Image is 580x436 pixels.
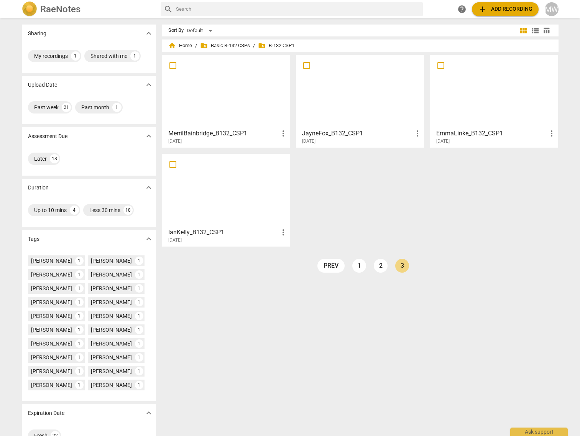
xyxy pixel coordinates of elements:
a: MerrilBainbridge_B132_CSP1[DATE] [165,58,288,144]
span: folder_shared [258,42,266,49]
div: Later [34,155,47,163]
button: MW [545,2,559,16]
div: 1 [135,312,143,320]
div: [PERSON_NAME] [91,381,132,389]
div: Up to 10 mins [34,206,67,214]
span: Home [168,42,192,49]
button: Show more [143,233,154,245]
div: 1 [75,326,84,334]
img: Logo [22,2,37,17]
div: 1 [135,326,143,334]
span: [DATE] [168,138,182,145]
button: Show more [143,28,154,39]
div: 1 [75,381,84,389]
button: Upload [472,2,539,16]
div: [PERSON_NAME] [91,340,132,347]
a: JayneFox_B132_CSP1[DATE] [299,58,421,144]
div: Less 30 mins [89,206,120,214]
div: 21 [62,103,71,112]
button: Show more [143,130,154,142]
div: 1 [135,353,143,362]
a: IanKelly_B132_CSP1[DATE] [165,156,288,243]
div: [PERSON_NAME] [91,354,132,361]
div: [PERSON_NAME] [31,326,72,334]
div: Ask support [510,428,568,436]
div: [PERSON_NAME] [31,271,72,278]
p: Upload Date [28,81,57,89]
h3: JayneFox_B132_CSP1 [302,129,413,138]
span: B-132 CSP1 [258,42,294,49]
button: Tile view [518,25,529,36]
span: / [253,43,255,49]
div: [PERSON_NAME] [31,367,72,375]
span: expand_more [144,80,153,89]
div: [PERSON_NAME] [31,298,72,306]
div: 1 [75,298,84,306]
div: 1 [75,367,84,375]
div: [PERSON_NAME] [91,271,132,278]
div: Default [187,25,215,37]
span: more_vert [279,228,288,237]
div: [PERSON_NAME] [31,340,72,347]
div: 1 [135,270,143,279]
div: 1 [135,367,143,375]
span: expand_more [144,234,153,244]
span: [DATE] [436,138,450,145]
span: view_module [519,26,528,35]
span: Add recording [478,5,532,14]
a: Page 3 is your current page [395,259,409,273]
div: Past month [81,104,109,111]
span: Basic B-132 CSPs [200,42,250,49]
a: Help [455,2,469,16]
input: Search [176,3,420,15]
div: Shared with me [90,52,127,60]
span: help [457,5,467,14]
div: 18 [123,206,133,215]
span: more_vert [547,129,556,138]
span: table_chart [543,27,550,34]
p: Expiration Date [28,409,64,417]
span: home [168,42,176,49]
div: 1 [130,51,140,61]
a: Page 2 [374,259,388,273]
div: [PERSON_NAME] [31,381,72,389]
span: / [195,43,197,49]
p: Tags [28,235,39,243]
div: 1 [135,381,143,389]
div: Sort By [168,28,184,33]
a: LogoRaeNotes [22,2,154,17]
div: 1 [135,284,143,293]
button: Show more [143,182,154,193]
div: [PERSON_NAME] [91,326,132,334]
div: [PERSON_NAME] [91,367,132,375]
div: 1 [75,353,84,362]
div: 1 [135,298,143,306]
div: 1 [135,339,143,348]
span: more_vert [413,129,422,138]
div: 1 [75,257,84,265]
span: [DATE] [302,138,315,145]
div: [PERSON_NAME] [31,257,72,265]
div: [PERSON_NAME] [91,298,132,306]
span: add [478,5,487,14]
button: Table view [541,25,552,36]
a: Page 1 [352,259,366,273]
p: Sharing [28,30,46,38]
span: search [164,5,173,14]
a: EmmaLinke_B132_CSP1[DATE] [433,58,555,144]
h3: IanKelly_B132_CSP1 [168,228,279,237]
button: List view [529,25,541,36]
div: 1 [112,103,122,112]
div: 1 [75,339,84,348]
div: 4 [70,206,79,215]
div: 1 [75,284,84,293]
span: [DATE] [168,237,182,244]
div: [PERSON_NAME] [91,257,132,265]
div: [PERSON_NAME] [91,312,132,320]
h3: MerrilBainbridge_B132_CSP1 [168,129,279,138]
span: folder_shared [200,42,208,49]
div: My recordings [34,52,68,60]
div: 18 [50,154,59,163]
span: expand_more [144,29,153,38]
